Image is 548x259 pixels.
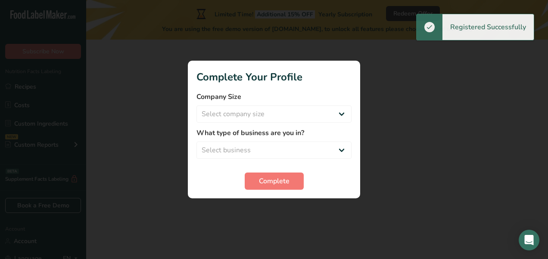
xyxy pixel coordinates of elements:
[196,128,352,138] label: What type of business are you in?
[519,230,539,250] div: Open Intercom Messenger
[442,14,534,40] div: Registered Successfully
[245,173,304,190] button: Complete
[259,176,290,186] span: Complete
[196,92,352,102] label: Company Size
[196,69,352,85] h1: Complete Your Profile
